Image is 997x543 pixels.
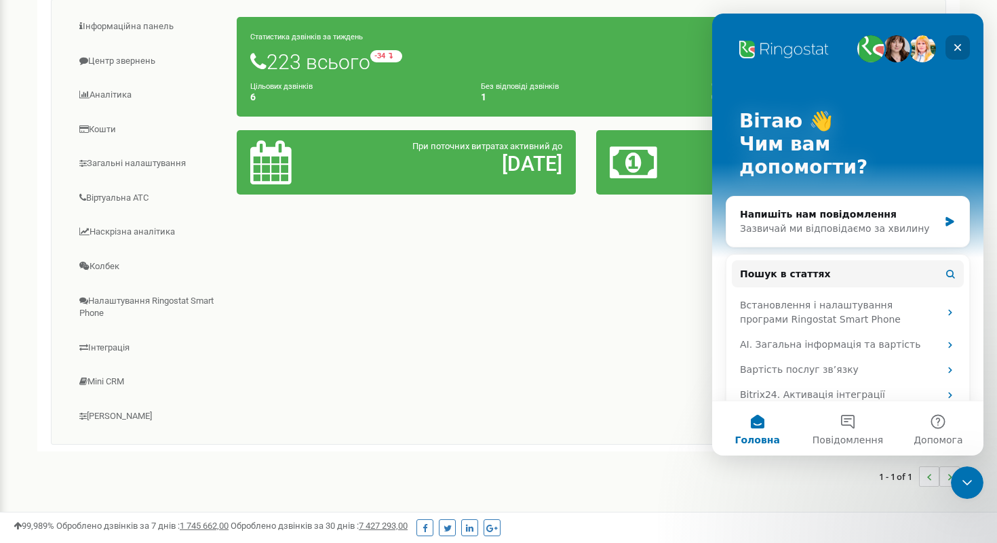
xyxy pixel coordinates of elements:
a: [PERSON_NAME] [62,400,237,433]
span: 99,989% [14,521,54,531]
u: 1 745 662,00 [180,521,229,531]
a: Кошти [62,113,237,146]
span: Оброблено дзвінків за 30 днів : [231,521,408,531]
small: -34 [370,50,402,62]
span: При поточних витратах активний до [412,141,562,151]
a: Колбек [62,250,237,283]
a: Налаштування Ringostat Smart Phone [62,285,237,330]
a: Інтеграція [62,331,237,365]
a: Аналiтика [62,79,237,112]
span: 1 - 1 of 1 [879,466,919,487]
nav: ... [879,453,960,500]
small: Цільових дзвінків [250,82,313,91]
small: Статистика дзвінків за тиждень [250,33,363,41]
h2: [DATE] [361,153,562,175]
small: Без відповіді дзвінків [481,82,559,91]
iframe: Intercom live chat [712,14,983,456]
a: Інформаційна панель [62,10,237,43]
a: Віртуальна АТС [62,182,237,215]
a: Центр звернень [62,45,237,78]
small: Частка пропущених дзвінків [711,82,811,91]
u: 7 427 293,00 [359,521,408,531]
a: Наскрізна аналітика [62,216,237,249]
span: Оброблено дзвінків за 7 днів : [56,521,229,531]
a: Загальні налаштування [62,147,237,180]
h4: 0,45 % [711,92,922,102]
h4: 1 [481,92,691,102]
h4: 6 [250,92,461,102]
iframe: Intercom live chat [951,466,983,499]
h1: 223 всього [250,50,922,73]
a: Mini CRM [62,365,237,399]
